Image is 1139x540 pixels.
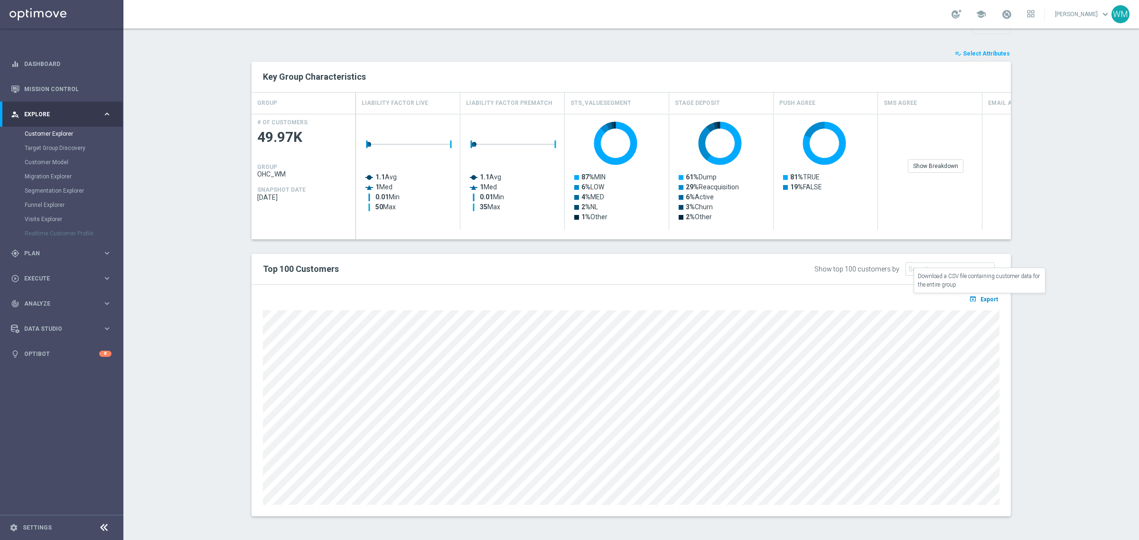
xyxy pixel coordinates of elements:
h4: GROUP [257,164,277,170]
text: Other [581,213,607,221]
tspan: 1.1 [480,173,489,181]
text: MIN [581,173,606,181]
text: FALSE [790,183,822,191]
a: Migration Explorer [25,173,99,180]
span: 2025-09-02 [257,194,350,201]
span: Data Studio [24,326,103,332]
div: Realtime Customer Profile [25,226,122,241]
div: Segmentation Explorer [25,184,122,198]
tspan: 1 [480,183,484,191]
button: gps_fixed Plan keyboard_arrow_right [10,250,112,257]
h4: GROUP [257,95,277,112]
tspan: 2% [581,203,590,211]
i: person_search [11,110,19,119]
h4: Push Agree [779,95,815,112]
i: open_in_browser [969,295,979,303]
div: Execute [11,274,103,283]
div: Show top 100 customers by [814,265,899,273]
text: NL [581,203,598,211]
div: Dashboard [11,51,112,76]
text: Dump [686,173,717,181]
text: TRUE [790,173,820,181]
i: keyboard_arrow_right [103,324,112,333]
div: Press SPACE to select this row. [252,114,356,230]
tspan: 19% [790,183,803,191]
text: Active [686,193,714,201]
a: Customer Explorer [25,130,99,138]
tspan: 6% [581,183,590,191]
h4: STS_ValueSegment [570,95,631,112]
text: Max [375,203,396,211]
div: person_search Explore keyboard_arrow_right [10,111,112,118]
div: Customer Model [25,155,122,169]
a: Segmentation Explorer [25,187,99,195]
span: Export [980,296,998,303]
button: play_circle_outline Execute keyboard_arrow_right [10,275,112,282]
text: Min [375,193,400,201]
a: Mission Control [24,76,112,102]
i: keyboard_arrow_right [103,274,112,283]
a: Funnel Explorer [25,201,99,209]
text: Min [480,193,504,201]
a: Target Group Discovery [25,144,99,152]
tspan: 4% [581,193,590,201]
div: Mission Control [11,76,112,102]
span: Explore [24,112,103,117]
button: open_in_browser Export [968,293,999,305]
span: OHC_WM [257,170,350,178]
span: school [976,9,986,19]
div: Plan [11,249,103,258]
tspan: 61% [686,173,699,181]
tspan: 87% [581,173,594,181]
span: keyboard_arrow_down [1100,9,1111,19]
h2: Key Group Characteristics [263,71,999,83]
i: lightbulb [11,350,19,358]
i: play_circle_outline [11,274,19,283]
a: Dashboard [24,51,112,76]
i: equalizer [11,60,19,68]
i: keyboard_arrow_right [103,110,112,119]
text: Other [686,213,712,221]
tspan: 81% [790,173,803,181]
button: equalizer Dashboard [10,60,112,68]
tspan: 0.01 [480,193,493,201]
button: track_changes Analyze keyboard_arrow_right [10,300,112,307]
div: Target Group Discovery [25,141,122,155]
tspan: 50 [375,203,383,211]
text: Avg [375,173,397,181]
a: [PERSON_NAME]keyboard_arrow_down [1054,7,1111,21]
text: Reacquisition [686,183,739,191]
button: playlist_add_check Select Attributes [954,48,1011,59]
tspan: 29% [686,183,699,191]
div: Customer Explorer [25,127,122,141]
text: LOW [581,183,605,191]
i: playlist_add_check [955,50,962,57]
h4: SMS Agree [884,95,917,112]
div: Explore [11,110,103,119]
div: Analyze [11,299,103,308]
button: Data Studio keyboard_arrow_right [10,325,112,333]
a: Customer Model [25,158,99,166]
button: Mission Control [10,85,112,93]
tspan: 3% [686,203,695,211]
div: Visits Explorer [25,212,122,226]
a: Settings [23,525,52,531]
tspan: 0.01 [375,193,389,201]
span: 49.97K [257,128,350,147]
text: Avg [480,173,501,181]
i: settings [9,523,18,532]
div: Show Breakdown [908,159,963,173]
button: lightbulb Optibot 8 [10,350,112,358]
text: Med [375,183,392,191]
tspan: 1.1 [375,173,385,181]
span: Execute [24,276,103,281]
i: keyboard_arrow_right [103,299,112,308]
a: Visits Explorer [25,215,99,223]
tspan: 2% [686,213,695,221]
div: Optibot [11,341,112,366]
